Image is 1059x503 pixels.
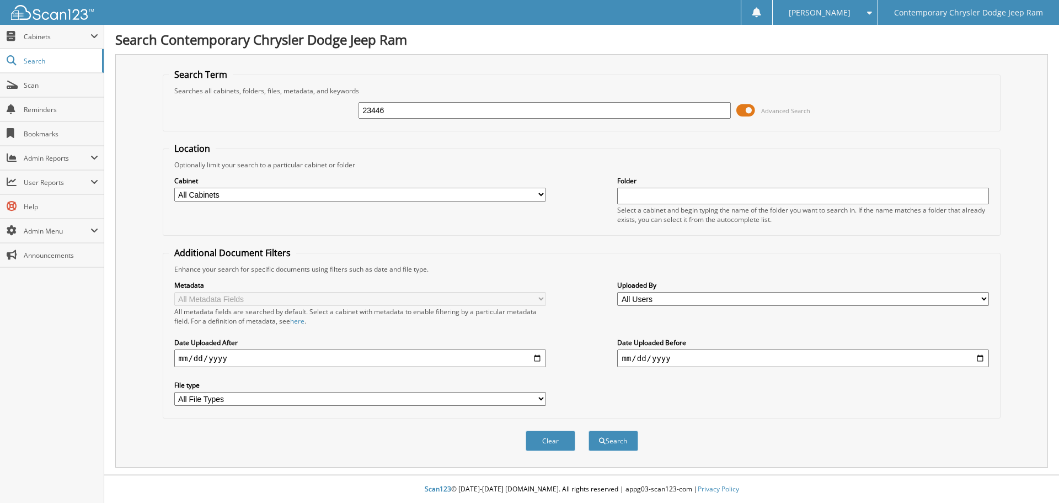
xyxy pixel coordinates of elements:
a: here [290,316,304,326]
img: scan123-logo-white.svg [11,5,94,20]
span: User Reports [24,178,90,187]
span: Admin Reports [24,153,90,163]
legend: Location [169,142,216,155]
label: Metadata [174,280,546,290]
div: Searches all cabinets, folders, files, metadata, and keywords [169,86,995,96]
span: [PERSON_NAME] [789,9,851,16]
label: Uploaded By [617,280,989,290]
span: Reminders [24,105,98,114]
label: Date Uploaded Before [617,338,989,347]
span: Help [24,202,98,211]
iframe: Chat Widget [1004,450,1059,503]
legend: Search Term [169,68,233,81]
label: Folder [617,176,989,186]
div: Select a cabinet and begin typing the name of the folder you want to search in. If the name match... [617,205,989,224]
span: Scan [24,81,98,90]
legend: Additional Document Filters [169,247,296,259]
button: Search [589,431,638,451]
span: Admin Menu [24,226,90,236]
label: File type [174,380,546,390]
span: Search [24,56,97,66]
span: Cabinets [24,32,90,41]
div: © [DATE]-[DATE] [DOMAIN_NAME]. All rights reserved | appg03-scan123-com | [104,476,1059,503]
a: Privacy Policy [698,484,739,494]
input: end [617,350,989,367]
span: Bookmarks [24,129,98,139]
label: Cabinet [174,176,546,186]
div: Enhance your search for specific documents using filters such as date and file type. [169,264,995,274]
div: All metadata fields are searched by default. Select a cabinet with metadata to enable filtering b... [174,307,546,326]
div: Optionally limit your search to a particular cabinet or folder [169,160,995,170]
span: Scan123 [425,484,451,494]
span: Contemporary Chrysler Dodge Jeep Ram [894,9,1043,16]
button: Clear [526,431,575,451]
label: Date Uploaded After [174,338,546,347]
h1: Search Contemporary Chrysler Dodge Jeep Ram [115,30,1048,49]
span: Advanced Search [761,107,810,115]
span: Announcements [24,251,98,260]
input: start [174,350,546,367]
